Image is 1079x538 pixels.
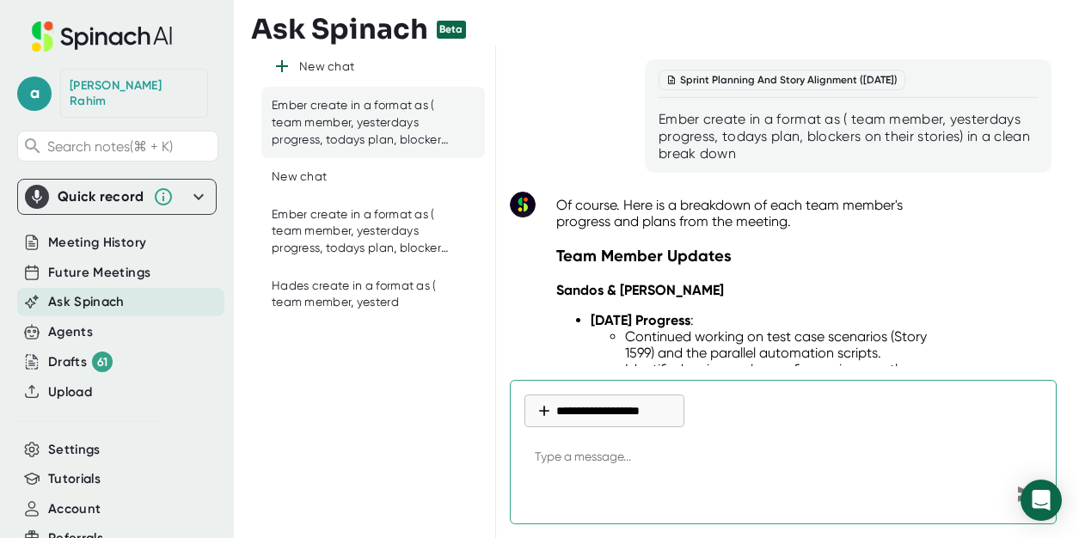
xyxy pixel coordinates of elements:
[556,197,935,229] p: Of course. Here is a breakdown of each team member's progress and plans from the meeting.
[92,352,113,372] div: 61
[1021,480,1062,521] div: Open Intercom Messenger
[437,21,466,39] div: Beta
[48,322,93,342] button: Agents
[58,188,144,205] div: Quick record
[47,138,173,155] span: Search notes (⌘ + K)
[48,352,113,372] div: Drafts
[25,180,209,214] div: Quick record
[48,292,125,312] button: Ask Spinach
[272,278,449,311] div: Hades create in a format as ( team member, yesterd
[272,168,327,186] div: New chat
[48,499,101,519] button: Account
[48,233,146,253] button: Meeting History
[70,78,199,108] div: Abdul Rahim
[556,282,724,298] strong: Sandos & [PERSON_NAME]
[591,312,690,328] strong: [DATE] Progress
[17,76,52,111] span: a
[1011,479,1042,510] div: Send message
[299,59,354,75] div: New chat
[48,382,92,402] button: Upload
[48,469,101,489] button: Tutorials
[625,361,935,426] li: Identified an issue where a fix was incorrectly appearing for non-player mode active groups. They...
[48,440,101,460] button: Settings
[48,263,150,283] button: Future Meetings
[591,312,935,426] li: :
[625,328,935,361] li: Continued working on test case scenarios (Story 1599) and the parallel automation scripts.
[272,97,449,148] div: Ember create in a format as ( team member, yesterdays progress, todays plan, blockers on their st...
[48,352,113,372] button: Drafts 61
[659,70,905,90] div: Sprint Planning And Story Alignment ([DATE])
[659,111,1038,162] div: Ember create in a format as ( team member, yesterdays progress, todays plan, blockers on their st...
[251,13,428,46] h3: Ask Spinach
[556,246,732,266] strong: Team Member Updates
[272,206,449,257] div: Ember create in a format as ( team member, yesterdays progress, todays plan, blockers on their st...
